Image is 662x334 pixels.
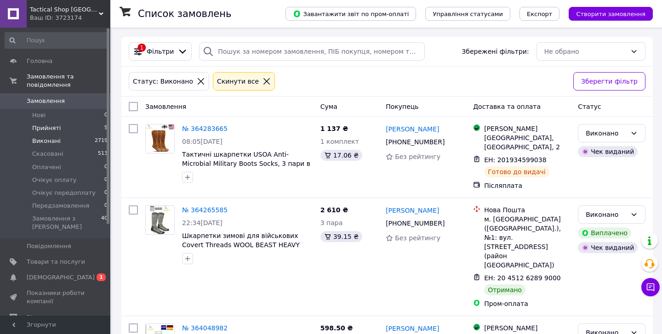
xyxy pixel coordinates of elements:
[581,76,638,86] span: Зберегти фільтр
[386,206,439,215] a: [PERSON_NAME]
[576,11,645,17] span: Створити замовлення
[293,10,409,18] span: Завантажити звіт по пром-оплаті
[320,138,359,145] span: 1 комплект
[27,273,95,282] span: [DEMOGRAPHIC_DATA]
[484,181,571,190] div: Післяплата
[484,323,571,333] div: [PERSON_NAME]
[32,189,96,197] span: Очікує передоплату
[484,205,571,215] div: Нова Пошта
[484,215,571,270] div: м. [GEOGRAPHIC_DATA] ([GEOGRAPHIC_DATA].), №1: вул. [STREET_ADDRESS] (район [GEOGRAPHIC_DATA])
[145,124,175,153] a: Фото товару
[32,111,46,119] span: Нові
[320,219,343,226] span: 3 пара
[320,231,362,242] div: 39.15 ₴
[32,124,61,132] span: Прийняті
[145,103,186,110] span: Замовлення
[32,150,63,158] span: Скасовані
[104,111,108,119] span: 0
[182,125,228,132] a: № 364283665
[559,10,653,17] a: Створити замовлення
[395,234,440,242] span: Без рейтингу
[104,202,108,210] span: 0
[386,324,439,333] a: [PERSON_NAME]
[586,209,627,220] div: Виконано
[199,42,425,61] input: Пошук за номером замовлення, ПІБ покупця, номером телефону, Email, номером накладної
[32,137,61,145] span: Виконані
[147,47,174,56] span: Фільтри
[32,176,76,184] span: Очікує оплату
[104,163,108,171] span: 0
[519,7,560,21] button: Експорт
[578,242,638,253] div: Чек виданий
[320,324,353,332] span: 598.50 ₴
[131,76,195,86] div: Статус: Виконано
[641,278,660,296] button: Чат з покупцем
[95,137,108,145] span: 2719
[182,138,223,145] span: 08:05[DATE]
[473,103,541,110] span: Доставка та оплата
[386,220,445,227] span: [PHONE_NUMBER]
[97,273,106,281] span: 1
[484,133,571,152] div: [GEOGRAPHIC_DATA], [GEOGRAPHIC_DATA], 2
[425,7,510,21] button: Управління статусами
[101,215,108,231] span: 40
[386,103,418,110] span: Покупець
[27,57,52,65] span: Головна
[484,274,561,282] span: ЕН: 20 4512 6289 9000
[27,97,65,105] span: Замовлення
[320,150,362,161] div: 17.06 ₴
[27,313,51,322] span: Відгуки
[386,125,439,134] a: [PERSON_NAME]
[578,103,601,110] span: Статус
[462,47,529,56] span: Збережені фільтри:
[215,76,261,86] div: Cкинути все
[138,8,231,19] h1: Список замовлень
[578,146,638,157] div: Чек виданий
[182,151,310,176] a: Тактичні шкарпетки USOA Anti-Microbial Military Boots Socks, 3 пари в пакованні [PERSON_NAME](42-...
[32,202,89,210] span: Передзамовлення
[32,215,101,231] span: Замовлення з [PERSON_NAME]
[104,124,108,132] span: 5
[146,125,174,153] img: Фото товару
[32,163,61,171] span: Оплачені
[30,14,110,22] div: Ваш ID: 3723174
[484,166,549,177] div: Готово до видачі
[320,206,348,214] span: 2 610 ₴
[150,206,170,234] img: Фото товару
[395,153,440,160] span: Без рейтингу
[182,219,223,226] span: 22:34[DATE]
[182,206,228,214] a: № 364265585
[104,176,108,184] span: 0
[573,72,645,91] button: Зберегти фільтр
[98,150,108,158] span: 513
[586,128,627,138] div: Виконано
[182,324,228,332] a: № 364048982
[27,73,110,89] span: Замовлення та повідомлення
[578,227,631,238] div: Виплачено
[145,205,175,235] a: Фото товару
[27,258,85,266] span: Товари та послуги
[569,7,653,21] button: Створити замовлення
[484,299,571,308] div: Пром-оплата
[484,156,546,164] span: ЕН: 201934599038
[320,125,348,132] span: 1 137 ₴
[27,289,85,306] span: Показники роботи компанії
[544,46,627,57] div: Не обрано
[5,32,108,49] input: Пошук
[27,242,71,250] span: Повідомлення
[30,6,99,14] span: Tactical Shop Ukraine
[182,232,300,258] a: Шкарпетки зимові для військових Covert Threads WOOL BEAST HEAVY OTC Military Boot Sock 42-46/L
[527,11,553,17] span: Експорт
[320,103,337,110] span: Cума
[484,124,571,133] div: [PERSON_NAME]
[484,284,525,295] div: Отримано
[433,11,503,17] span: Управління статусами
[285,7,416,21] button: Завантажити звіт по пром-оплаті
[104,189,108,197] span: 0
[386,138,445,146] span: [PHONE_NUMBER]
